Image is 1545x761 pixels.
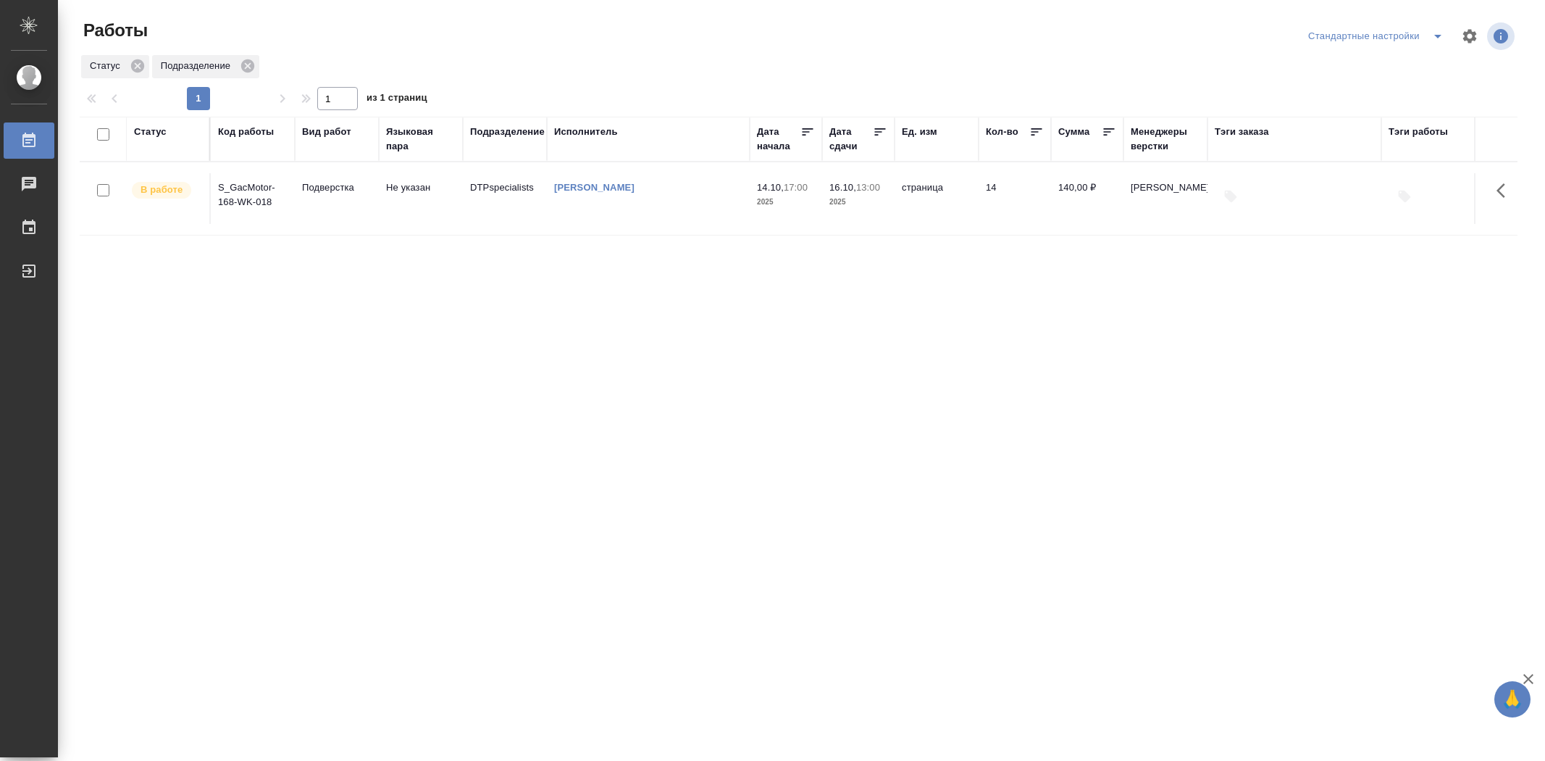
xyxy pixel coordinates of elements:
div: Статус [81,55,149,78]
p: Статус [90,59,125,73]
span: Работы [80,19,148,42]
div: Менеджеры верстки [1131,125,1200,154]
div: Исполнитель [554,125,618,139]
div: Подразделение [152,55,259,78]
p: В работе [141,183,183,197]
div: Ед. изм [902,125,937,139]
td: страница [895,173,979,224]
td: S_GacMotor-168-WK-018 [211,173,295,224]
p: 13:00 [856,182,880,193]
div: Дата начала [757,125,800,154]
span: 🙏 [1500,684,1525,715]
p: 16.10, [829,182,856,193]
div: Кол-во [986,125,1018,139]
p: 17:00 [784,182,808,193]
p: Подразделение [161,59,235,73]
p: [PERSON_NAME] [1131,180,1200,195]
a: [PERSON_NAME] [554,182,635,193]
div: Дата сдачи [829,125,873,154]
button: Добавить тэги [1389,180,1420,212]
span: Посмотреть информацию [1487,22,1517,50]
p: Подверстка [302,180,372,195]
div: Тэги работы [1389,125,1448,139]
div: Код работы [218,125,274,139]
div: Подразделение [470,125,545,139]
span: Настроить таблицу [1452,19,1487,54]
div: Тэги заказа [1215,125,1269,139]
div: Сумма [1058,125,1089,139]
div: Языковая пара [386,125,456,154]
div: Вид работ [302,125,351,139]
div: split button [1305,25,1452,48]
td: 140,00 ₽ [1051,173,1123,224]
p: 2025 [829,195,887,209]
p: 2025 [757,195,815,209]
div: Статус [134,125,167,139]
td: DTPspecialists [463,173,547,224]
td: Не указан [379,173,463,224]
p: 14.10, [757,182,784,193]
button: 🙏 [1494,681,1531,718]
button: Добавить тэги [1215,180,1247,212]
button: Здесь прячутся важные кнопки [1488,173,1523,208]
div: Исполнитель выполняет работу [130,180,202,200]
td: 14 [979,173,1051,224]
span: из 1 страниц [367,89,427,110]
